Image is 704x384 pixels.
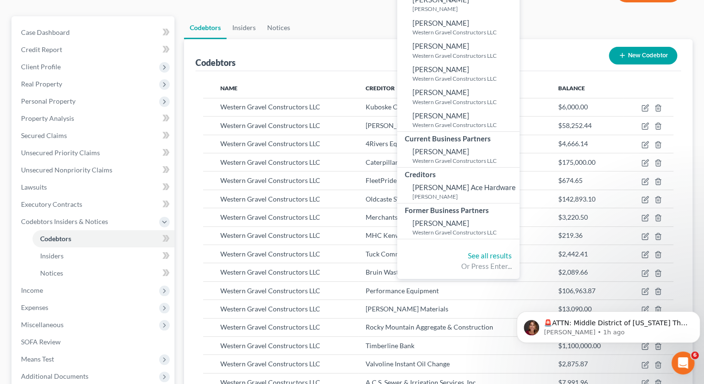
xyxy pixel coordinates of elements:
span: $106,963.87 [558,287,596,295]
span: Western Gravel Constructors LLC [220,121,320,129]
a: Unsecured Nonpriority Claims [13,161,174,179]
span: Name [220,85,238,92]
a: Notices [32,265,174,282]
span: Western Gravel Constructors LLC [220,323,320,331]
span: Expenses [21,303,48,311]
small: Western Gravel Constructors LLC [412,157,517,165]
span: Western Gravel Constructors LLC [220,213,320,221]
span: [PERSON_NAME] [412,42,469,50]
a: Property Analysis [13,110,174,127]
div: Or Press Enter... [405,261,512,271]
span: Western Gravel Constructors LLC [220,250,320,258]
small: Western Gravel Constructors LLC [412,121,517,129]
span: Bruin Waste Management [366,268,442,276]
span: Tuck Communications [366,250,432,258]
span: Notices [40,269,63,277]
span: Western Gravel Constructors LLC [220,195,320,203]
a: Secured Claims [13,127,174,144]
span: [PERSON_NAME] [412,219,469,227]
a: Unsecured Priority Claims [13,144,174,161]
span: $2,089.66 [558,268,588,276]
div: Current Business Partners [397,132,520,144]
span: Codebtors [40,235,71,243]
span: Unsecured Nonpriority Claims [21,166,112,174]
a: [PERSON_NAME]Western Gravel Constructors LLC [397,62,520,85]
span: Codebtors Insiders & Notices [21,217,108,225]
a: Executory Contracts [13,196,174,213]
span: [PERSON_NAME] Materials [366,305,448,313]
span: Secured Claims [21,131,67,139]
small: [PERSON_NAME] [412,192,517,201]
a: Insiders [32,247,174,265]
small: [PERSON_NAME] [412,5,517,13]
span: Western Gravel Constructors LLC [220,103,320,111]
div: Codebtors [195,57,236,68]
span: $3,220.50 [558,213,588,221]
span: Unsecured Priority Claims [21,149,100,157]
span: Income [21,286,43,294]
iframe: Intercom live chat [672,352,694,374]
button: New Codebtor [609,47,677,64]
a: SOFA Review [13,333,174,351]
span: Western Gravel Constructors LLC [220,360,320,368]
a: [PERSON_NAME]Western Gravel Constructors LLC [397,216,520,239]
div: Former Business Partners [397,203,520,215]
a: Credit Report [13,41,174,58]
a: [PERSON_NAME] Ace Hardware[PERSON_NAME] [397,180,520,203]
span: $674.65 [558,176,583,184]
span: Western Gravel Constructors LLC [220,231,320,239]
span: Oldcaste SW Group Inc dba United Companies [366,195,503,203]
span: MHC Kenworth [366,231,413,239]
span: Credit Report [21,45,62,53]
a: Insiders [227,16,261,39]
span: $58,252.44 [558,121,592,129]
a: [PERSON_NAME]Western Gravel Constructors LLC [397,144,520,168]
a: Codebtors [184,16,227,39]
div: Creditors [397,168,520,180]
span: $219.36 [558,231,583,239]
span: [PERSON_NAME] [412,65,469,74]
span: [PERSON_NAME] [412,19,469,27]
a: [PERSON_NAME]Western Gravel Constructors LLC [397,85,520,108]
span: Creditor [366,85,395,92]
span: $4,666.14 [558,139,588,148]
span: Western Gravel Constructors LLC [220,139,320,148]
a: [PERSON_NAME]Western Gravel Constructors LLC [397,39,520,62]
span: Client Profile [21,63,61,71]
span: Balance [558,85,585,92]
span: $2,875.87 [558,360,588,368]
span: Merchants Bonding [366,213,424,221]
span: Performance Equipment [366,287,439,295]
span: Western Gravel Constructors LLC [220,158,320,166]
span: 4Rivers Equiptment [366,139,424,148]
small: Western Gravel Constructors LLC [412,75,517,83]
span: [PERSON_NAME] [412,147,469,156]
span: Kuboske Construction LLC [366,103,445,111]
span: 6 [691,352,699,359]
span: Western Gravel Constructors LLC [220,176,320,184]
iframe: Intercom notifications message [513,291,704,358]
span: Western Gravel Constructors LLC [220,268,320,276]
span: Western Gravel Constructors LLC [220,341,320,350]
span: Valvoline Instant Oil Change [366,360,450,368]
span: Western Gravel Constructors LLC [220,305,320,313]
span: SOFA Review [21,338,61,346]
span: Rocky Mountain Aggregate & Construction [366,323,493,331]
span: Personal Property [21,97,76,105]
span: Western Gravel Constructors LLC [220,287,320,295]
span: Means Test [21,355,54,363]
span: FleetPride Truck and Trailer Parts [366,176,466,184]
span: [PERSON_NAME] Ace Hardware [412,183,516,192]
small: Western Gravel Constructors LLC [412,28,517,36]
span: Insiders [40,252,64,260]
small: Western Gravel Constructors LLC [412,52,517,60]
a: See all results [468,251,512,260]
a: Lawsuits [13,179,174,196]
span: $6,000.00 [558,103,588,111]
span: $142,893.10 [558,195,596,203]
span: Miscellaneous [21,320,64,329]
